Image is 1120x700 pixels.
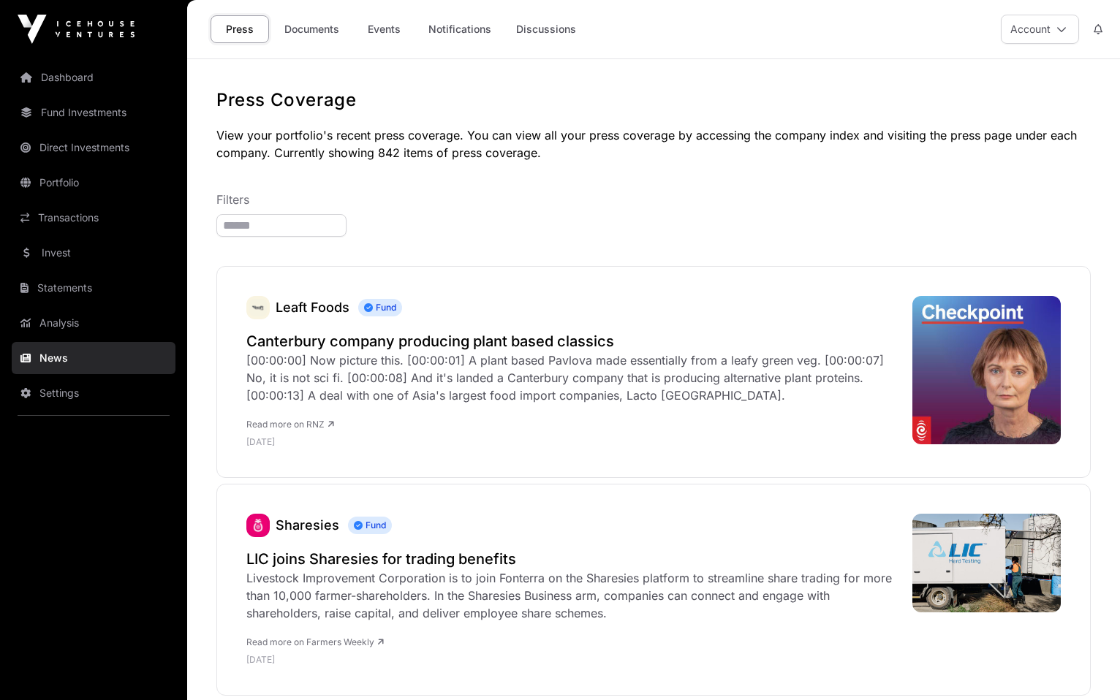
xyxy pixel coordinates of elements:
[12,307,175,339] a: Analysis
[1001,15,1079,44] button: Account
[358,299,402,316] span: Fund
[246,296,270,319] img: leaft_foods_logo.jpeg
[246,419,334,430] a: Read more on RNZ
[355,15,413,43] a: Events
[912,514,1061,612] img: 484176776_1035568341937315_8710553082385032245_n-768x512.jpg
[246,331,898,351] a: Canterbury company producing plant based classics
[276,300,349,315] a: Leaft Foods
[246,296,270,319] a: Leaft Foods
[246,514,270,537] a: Sharesies
[12,167,175,199] a: Portfolio
[211,15,269,43] a: Press
[246,654,898,666] p: [DATE]
[912,296,1061,444] img: 4LGF99X_checkpoint_external_cover_png.jpeg
[246,569,898,622] div: Livestock Improvement Corporation is to join Fonterra on the Sharesies platform to streamline sha...
[246,514,270,537] img: sharesies_logo.jpeg
[12,272,175,304] a: Statements
[276,517,339,533] a: Sharesies
[12,96,175,129] a: Fund Investments
[12,342,175,374] a: News
[12,237,175,269] a: Invest
[246,351,898,404] div: [00:00:00] Now picture this. [00:00:01] A plant based Pavlova made essentially from a leafy green...
[12,202,175,234] a: Transactions
[419,15,501,43] a: Notifications
[275,15,349,43] a: Documents
[507,15,586,43] a: Discussions
[216,191,1091,208] p: Filters
[246,636,384,647] a: Read more on Farmers Weekly
[216,88,1091,112] h1: Press Coverage
[348,517,392,534] span: Fund
[18,15,135,44] img: Icehouse Ventures Logo
[216,126,1091,161] p: View your portfolio's recent press coverage. You can view all your press coverage by accessing th...
[246,549,898,569] a: LIC joins Sharesies for trading benefits
[12,132,175,164] a: Direct Investments
[246,436,898,448] p: [DATE]
[12,61,175,94] a: Dashboard
[12,377,175,409] a: Settings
